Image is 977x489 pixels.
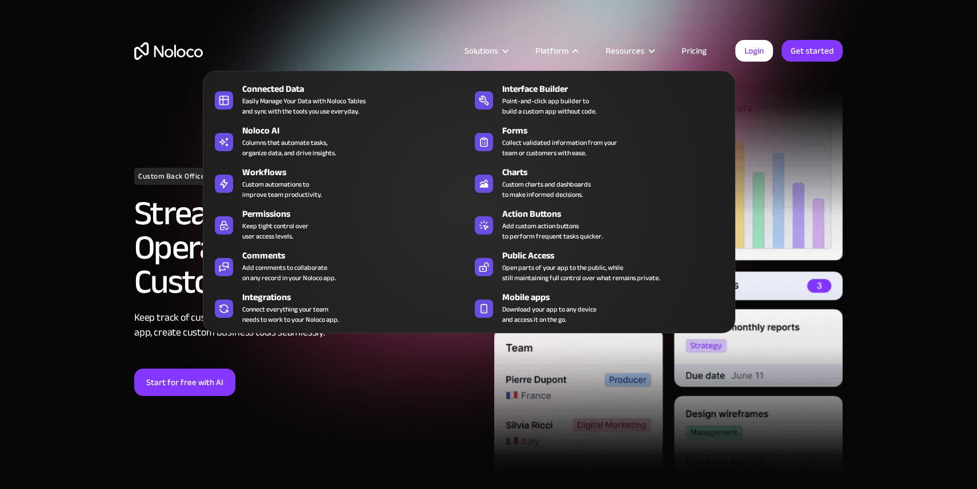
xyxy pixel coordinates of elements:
div: Mobile apps [502,290,734,304]
a: Login [735,40,773,62]
div: Custom automations to improve team productivity. [242,179,322,200]
a: Get started [782,40,843,62]
a: Start for free with AI [134,369,235,396]
div: Open parts of your app to the public, while still maintaining full control over what remains priv... [502,262,660,283]
div: Easily Manage Your Data with Noloco Tables and sync with the tools you use everyday. [242,96,366,116]
h1: Custom Back Office App Builder [134,168,251,185]
div: Public Access [502,249,734,262]
div: Columns that automate tasks, organize data, and drive insights. [242,138,336,158]
div: Solutions [450,43,521,58]
h2: Streamline Business Operations with a Custom Back Office App [134,196,483,299]
div: Integrations [242,290,474,304]
div: Resources [591,43,667,58]
div: Connect everything your team needs to work to your Noloco app. [242,304,339,325]
div: Comments [242,249,474,262]
div: Custom charts and dashboards to make informed decisions. [502,179,591,200]
div: Add comments to collaborate on any record in your Noloco app. [242,262,336,283]
div: Collect validated information from your team or customers with ease. [502,138,617,158]
div: Keep track of customers, users, or leads with a fully customizable Noloco back office app, create... [134,310,483,340]
div: Charts [502,165,734,179]
a: Interface BuilderPoint-and-click app builder tobuild a custom app without code. [469,80,729,119]
div: Interface Builder [502,82,734,96]
div: Connected Data [242,82,474,96]
a: Public AccessOpen parts of your app to the public, whilestill maintaining full control over what ... [469,246,729,285]
div: Forms [502,124,734,138]
a: Connected DataEasily Manage Your Data with Noloco Tablesand sync with the tools you use everyday. [209,80,469,119]
div: Keep tight control over user access levels. [242,221,309,241]
a: Pricing [667,43,721,58]
a: home [134,42,203,60]
div: Platform [535,43,568,58]
div: Add custom action buttons to perform frequent tasks quicker. [502,221,603,241]
a: Action ButtonsAdd custom action buttonsto perform frequent tasks quicker. [469,205,729,244]
a: Mobile appsDownload your app to any deviceand access it on the go. [469,288,729,327]
a: ChartsCustom charts and dashboardsto make informed decisions. [469,163,729,202]
div: Platform [521,43,591,58]
span: Download your app to any device and access it on the go. [502,304,596,325]
a: CommentsAdd comments to collaborateon any record in your Noloco app. [209,246,469,285]
div: Workflows [242,165,474,179]
a: WorkflowsCustom automations toimprove team productivity. [209,163,469,202]
a: PermissionsKeep tight control overuser access levels. [209,205,469,244]
div: Action Buttons [502,207,734,221]
a: FormsCollect validated information from yourteam or customers with ease. [469,122,729,160]
div: Point-and-click app builder to build a custom app without code. [502,96,596,116]
div: Permissions [242,207,474,221]
a: Noloco AIColumns that automate tasks,organize data, and drive insights. [209,122,469,160]
nav: Platform [203,55,735,333]
div: Noloco AI [242,124,474,138]
a: IntegrationsConnect everything your teamneeds to work to your Noloco app. [209,288,469,327]
div: Solutions [465,43,498,58]
div: Resources [606,43,644,58]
